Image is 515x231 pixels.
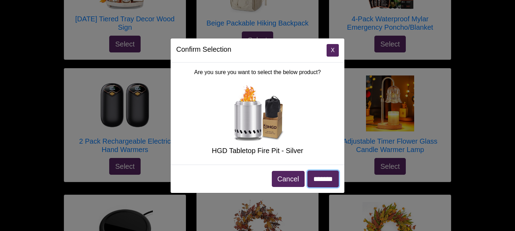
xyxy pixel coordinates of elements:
[272,171,305,187] button: Cancel
[176,44,231,55] h5: Confirm Selection
[230,85,285,141] img: HGD Tabletop Fire Pit - Silver
[327,44,339,57] button: Close
[176,146,339,155] h5: HGD Tabletop Fire Pit - Silver
[171,63,344,165] div: Are you sure you want to select the below product?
